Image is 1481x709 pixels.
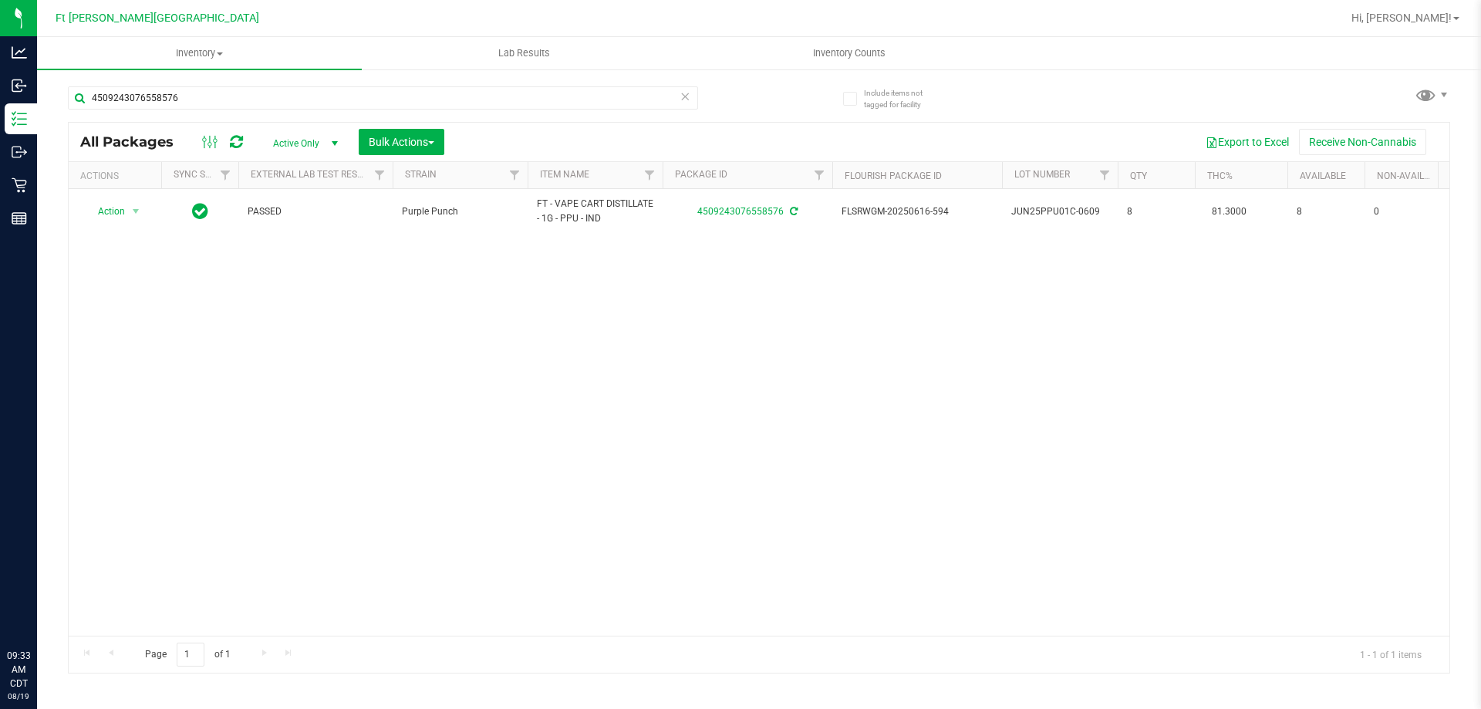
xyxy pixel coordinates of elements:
[37,46,362,60] span: Inventory
[12,111,27,127] inline-svg: Inventory
[687,37,1011,69] a: Inventory Counts
[1297,204,1355,219] span: 8
[7,690,30,702] p: 08/19
[637,162,663,188] a: Filter
[1348,643,1434,666] span: 1 - 1 of 1 items
[7,649,30,690] p: 09:33 AM CDT
[12,78,27,93] inline-svg: Inbound
[192,201,208,222] span: In Sync
[680,86,690,106] span: Clear
[15,586,62,632] iframe: Resource center
[56,12,259,25] span: Ft [PERSON_NAME][GEOGRAPHIC_DATA]
[1300,170,1346,181] a: Available
[251,169,372,180] a: External Lab Test Result
[1092,162,1118,188] a: Filter
[367,162,393,188] a: Filter
[405,169,437,180] a: Strain
[12,177,27,193] inline-svg: Retail
[1207,170,1233,181] a: THC%
[80,133,189,150] span: All Packages
[792,46,906,60] span: Inventory Counts
[402,204,518,219] span: Purple Punch
[37,37,362,69] a: Inventory
[359,129,444,155] button: Bulk Actions
[1299,129,1426,155] button: Receive Non-Cannabis
[845,170,942,181] a: Flourish Package ID
[1011,204,1108,219] span: JUN25PPU01C-0609
[1127,204,1186,219] span: 8
[864,87,941,110] span: Include items not tagged for facility
[1374,204,1432,219] span: 0
[84,201,126,222] span: Action
[540,169,589,180] a: Item Name
[1196,129,1299,155] button: Export to Excel
[213,162,238,188] a: Filter
[80,170,155,181] div: Actions
[502,162,528,188] a: Filter
[362,37,687,69] a: Lab Results
[12,45,27,60] inline-svg: Analytics
[248,204,383,219] span: PASSED
[537,197,653,226] span: FT - VAPE CART DISTILLATE - 1G - PPU - IND
[127,201,146,222] span: select
[12,144,27,160] inline-svg: Outbound
[842,204,993,219] span: FLSRWGM-20250616-594
[788,206,798,217] span: Sync from Compliance System
[1204,201,1254,223] span: 81.3000
[12,211,27,226] inline-svg: Reports
[177,643,204,667] input: 1
[675,169,727,180] a: Package ID
[807,162,832,188] a: Filter
[68,86,698,110] input: Search Package ID, Item Name, SKU, Lot or Part Number...
[1130,170,1147,181] a: Qty
[1014,169,1070,180] a: Lot Number
[174,169,233,180] a: Sync Status
[697,206,784,217] a: 4509243076558576
[132,643,243,667] span: Page of 1
[369,136,434,148] span: Bulk Actions
[1377,170,1446,181] a: Non-Available
[477,46,571,60] span: Lab Results
[1351,12,1452,24] span: Hi, [PERSON_NAME]!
